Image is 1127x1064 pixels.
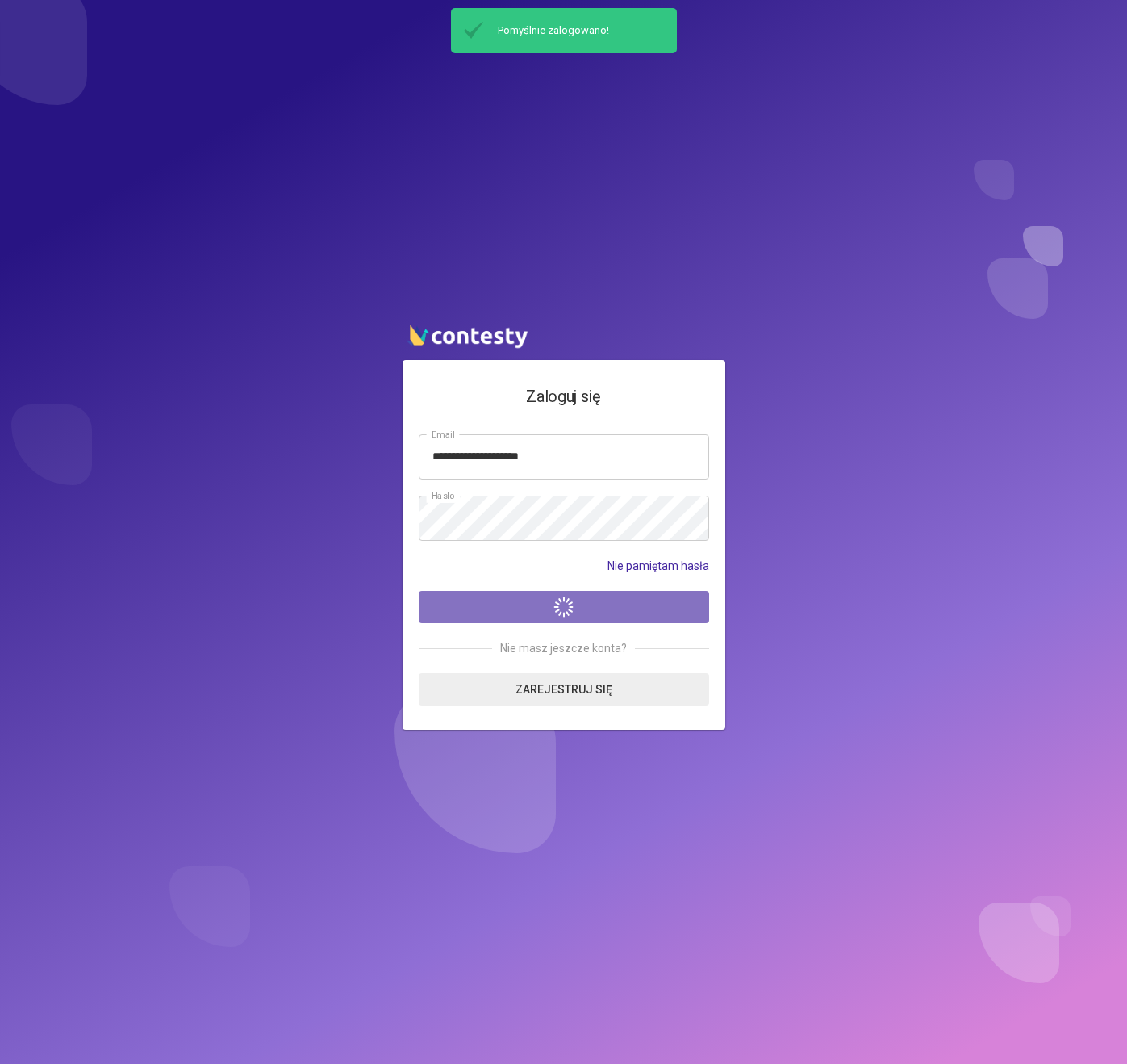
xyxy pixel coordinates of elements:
[419,673,709,706] a: Zarejestruj się
[607,557,709,575] a: Nie pamiętam hasła
[492,639,635,657] span: Nie masz jeszcze konta?
[419,384,709,409] h4: Zaloguj się
[403,318,532,352] img: contesty logo
[490,23,670,38] span: Pomyślnie zalogowano!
